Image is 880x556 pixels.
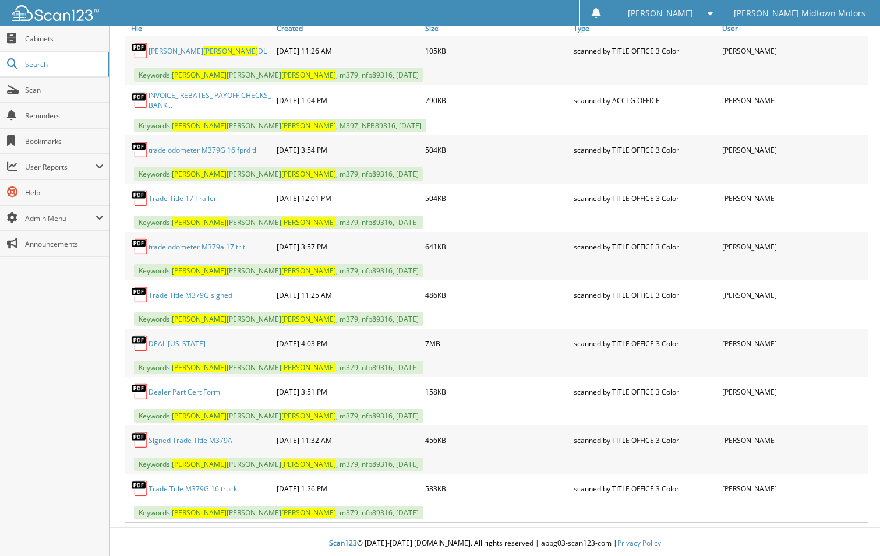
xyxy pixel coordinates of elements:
[822,500,880,556] iframe: Chat Widget
[571,87,719,113] div: scanned by ACCTG OFFICE
[281,70,336,80] span: [PERSON_NAME]
[274,428,422,452] div: [DATE] 11:32 AM
[172,314,227,324] span: [PERSON_NAME]
[274,332,422,355] div: [DATE] 4:03 PM
[25,162,96,172] span: User Reports
[617,538,661,548] a: Privacy Policy
[172,363,227,372] span: [PERSON_NAME]
[734,10,865,17] span: [PERSON_NAME] Midtown Motors
[149,46,267,56] a: [PERSON_NAME][PERSON_NAME]DL
[274,186,422,210] div: [DATE] 12:01 PM
[422,428,571,452] div: 456KB
[571,138,719,161] div: scanned by TITLE OFFICE 3 Color
[149,145,256,155] a: trade odometer M379G 16 fprd tl
[25,188,104,198] span: Help
[281,121,336,131] span: [PERSON_NAME]
[149,90,271,110] a: INVOICE_ REBATES_ PAYOFF CHECKS_ BANK...
[329,538,357,548] span: Scan123
[719,87,868,113] div: [PERSON_NAME]
[719,380,868,403] div: [PERSON_NAME]
[172,266,227,276] span: [PERSON_NAME]
[719,186,868,210] div: [PERSON_NAME]
[131,238,149,255] img: PDF.png
[25,59,102,69] span: Search
[149,339,206,349] a: DEAL [US_STATE]
[172,169,227,179] span: [PERSON_NAME]
[571,186,719,210] div: scanned by TITLE OFFICE 3 Color
[274,138,422,161] div: [DATE] 3:54 PM
[274,20,422,36] a: Created
[131,286,149,304] img: PDF.png
[422,477,571,500] div: 583KB
[125,20,274,36] a: File
[134,167,423,181] span: Keywords: [PERSON_NAME] , m379, nfb89316, [DATE]
[131,480,149,497] img: PDF.png
[719,20,868,36] a: User
[571,332,719,355] div: scanned by TITLE OFFICE 3 Color
[172,121,227,131] span: [PERSON_NAME]
[422,186,571,210] div: 504KB
[131,92,149,109] img: PDF.png
[25,213,96,223] span: Admin Menu
[149,387,220,397] a: Dealer Part Cert Form
[281,217,336,227] span: [PERSON_NAME]
[134,361,423,374] span: Keywords: [PERSON_NAME] , m379, nfb89316, [DATE]
[149,484,237,494] a: Trade Title M379G 16 truck
[131,189,149,207] img: PDF.png
[281,266,336,276] span: [PERSON_NAME]
[134,216,423,229] span: Keywords: [PERSON_NAME] , m379, nfb89316, [DATE]
[719,283,868,307] div: [PERSON_NAME]
[149,435,232,445] a: Signed Trade TItle M379A
[628,10,693,17] span: [PERSON_NAME]
[172,411,227,421] span: [PERSON_NAME]
[131,431,149,449] img: PDF.png
[422,138,571,161] div: 504KB
[12,5,99,21] img: scan123-logo-white.svg
[719,138,868,161] div: [PERSON_NAME]
[274,235,422,258] div: [DATE] 3:57 PM
[571,235,719,258] div: scanned by TITLE OFFICE 3 Color
[719,235,868,258] div: [PERSON_NAME]
[571,283,719,307] div: scanned by TITLE OFFICE 3 Color
[571,20,719,36] a: Type
[274,380,422,403] div: [DATE] 3:51 PM
[281,508,336,518] span: [PERSON_NAME]
[172,459,227,469] span: [PERSON_NAME]
[134,68,423,82] span: Keywords: [PERSON_NAME] , m379, nfb89316, [DATE]
[281,169,336,179] span: [PERSON_NAME]
[422,380,571,403] div: 158KB
[203,46,258,56] span: [PERSON_NAME]
[131,42,149,59] img: PDF.png
[719,477,868,500] div: [PERSON_NAME]
[274,39,422,62] div: [DATE] 11:26 AM
[422,332,571,355] div: 7MB
[149,290,232,300] a: Trade Title M379G signed
[571,477,719,500] div: scanned by TITLE OFFICE 3 Color
[571,380,719,403] div: scanned by TITLE OFFICE 3 Color
[274,87,422,113] div: [DATE] 1:04 PM
[719,39,868,62] div: [PERSON_NAME]
[25,111,104,121] span: Reminders
[719,428,868,452] div: [PERSON_NAME]
[422,20,571,36] a: Size
[134,506,423,519] span: Keywords: [PERSON_NAME] , m379, nfb89316, [DATE]
[422,235,571,258] div: 641KB
[422,39,571,62] div: 105KB
[571,428,719,452] div: scanned by TITLE OFFICE 3 Color
[274,477,422,500] div: [DATE] 1:26 PM
[172,70,227,80] span: [PERSON_NAME]
[134,312,423,326] span: Keywords: [PERSON_NAME] , m379, nfb89316, [DATE]
[25,85,104,95] span: Scan
[281,363,336,372] span: [PERSON_NAME]
[281,411,336,421] span: [PERSON_NAME]
[134,264,423,277] span: Keywords: [PERSON_NAME] , m379, nfb89316, [DATE]
[134,409,423,423] span: Keywords: [PERSON_NAME] , m379, nfb89316, [DATE]
[25,34,104,44] span: Cabinets
[571,39,719,62] div: scanned by TITLE OFFICE 3 Color
[422,283,571,307] div: 486KB
[134,458,423,471] span: Keywords: [PERSON_NAME] , m379, nfb89316, [DATE]
[131,383,149,400] img: PDF.png
[25,136,104,146] span: Bookmarks
[172,508,227,518] span: [PERSON_NAME]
